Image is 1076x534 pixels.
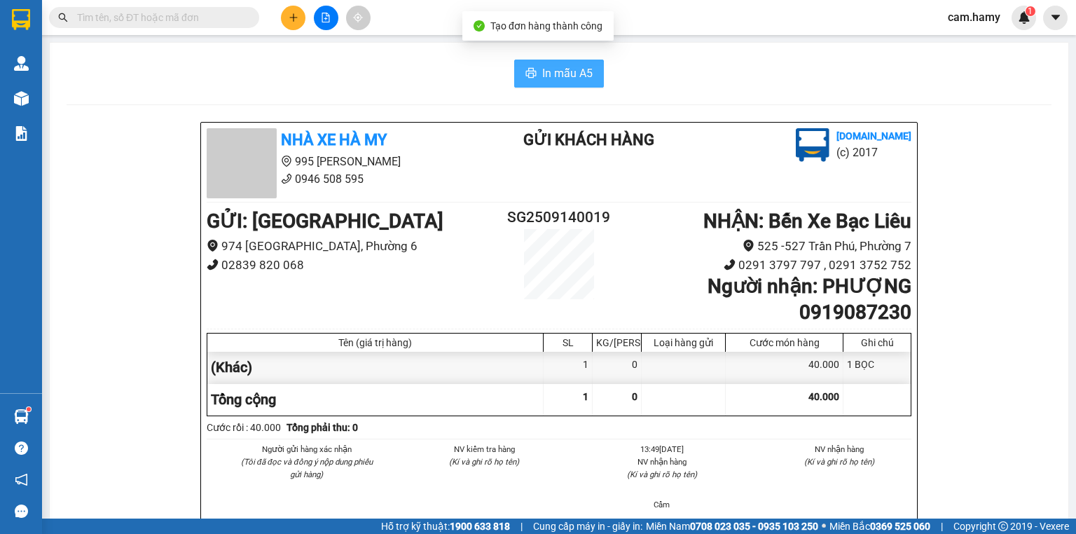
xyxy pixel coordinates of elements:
[6,31,267,48] li: 995 [PERSON_NAME]
[593,352,642,383] div: 0
[618,256,911,275] li: 0291 3797 797 , 0291 3752 752
[281,131,387,149] b: Nhà Xe Hà My
[207,237,500,256] li: 974 [GEOGRAPHIC_DATA], Phường 6
[583,391,588,402] span: 1
[618,237,911,256] li: 525 -527 Trần Phú, Phường 7
[281,173,292,184] span: phone
[1026,6,1035,16] sup: 1
[847,337,907,348] div: Ghi chú
[1028,6,1033,16] span: 1
[287,422,358,433] b: Tổng phải thu: 0
[808,391,839,402] span: 40.000
[12,9,30,30] img: logo-vxr
[207,256,500,275] li: 02839 820 068
[590,498,734,511] li: Cẩm
[829,519,930,534] span: Miền Bắc
[1049,11,1062,24] span: caret-down
[632,391,637,402] span: 0
[14,126,29,141] img: solution-icon
[207,259,219,271] span: phone
[514,60,604,88] button: printerIn mẫu A5
[235,443,379,456] li: Người gửi hàng xác nhận
[520,519,523,534] span: |
[804,457,874,467] i: (Kí và ghi rõ họ tên)
[547,337,588,348] div: SL
[81,51,92,62] span: phone
[289,13,298,22] span: plus
[703,210,911,233] b: NHẬN : Bến Xe Bạc Liêu
[544,352,593,383] div: 1
[321,13,331,22] span: file-add
[1018,11,1030,24] img: icon-new-feature
[474,20,485,32] span: check-circle
[724,259,736,271] span: phone
[1043,6,1068,30] button: caret-down
[726,352,843,383] div: 40.000
[525,67,537,81] span: printer
[646,519,818,534] span: Miền Nam
[15,473,28,486] span: notification
[627,470,697,479] i: (Kí và ghi rõ họ tên)
[211,337,539,348] div: Tên (giá trị hàng)
[490,20,602,32] span: Tạo đơn hàng thành công
[241,457,373,479] i: (Tôi đã đọc và đồng ý nộp dung phiếu gửi hàng)
[937,8,1012,26] span: cam.hamy
[314,6,338,30] button: file-add
[822,523,826,529] span: ⚪️
[6,88,243,111] b: GỬI : [GEOGRAPHIC_DATA]
[449,457,519,467] i: (Kí và ghi rõ họ tên)
[81,9,186,27] b: Nhà Xe Hà My
[533,519,642,534] span: Cung cấp máy in - giấy in:
[27,407,31,411] sup: 1
[207,240,219,252] span: environment
[207,210,443,233] b: GỬI : [GEOGRAPHIC_DATA]
[729,337,839,348] div: Cước món hàng
[14,56,29,71] img: warehouse-icon
[207,420,281,435] div: Cước rồi : 40.000
[743,240,754,252] span: environment
[590,456,734,468] li: NV nhận hàng
[381,519,510,534] span: Hỗ trợ kỹ thuật:
[207,170,467,188] li: 0946 508 595
[590,443,734,456] li: 13:49[DATE]
[15,441,28,455] span: question-circle
[281,156,292,167] span: environment
[645,337,722,348] div: Loại hàng gửi
[281,6,305,30] button: plus
[690,521,818,532] strong: 0708 023 035 - 0935 103 250
[870,521,930,532] strong: 0369 525 060
[796,128,829,162] img: logo.jpg
[14,409,29,424] img: warehouse-icon
[58,13,68,22] span: search
[836,144,911,161] li: (c) 2017
[211,391,276,408] span: Tổng cộng
[346,6,371,30] button: aim
[941,519,943,534] span: |
[207,352,544,383] div: (Khác)
[998,521,1008,531] span: copyright
[353,13,363,22] span: aim
[81,34,92,45] span: environment
[14,91,29,106] img: warehouse-icon
[450,521,510,532] strong: 1900 633 818
[15,505,28,518] span: message
[768,443,912,456] li: NV nhận hàng
[500,206,618,229] h2: SG2509140019
[6,48,267,66] li: 0946 508 595
[413,443,557,456] li: NV kiểm tra hàng
[207,153,467,170] li: 995 [PERSON_NAME]
[836,130,911,142] b: [DOMAIN_NAME]
[77,10,242,25] input: Tìm tên, số ĐT hoặc mã đơn
[708,275,911,323] b: Người nhận : PHƯỢNG 0919087230
[843,352,911,383] div: 1 BỌC
[542,64,593,82] span: In mẫu A5
[523,131,654,149] b: Gửi khách hàng
[596,337,637,348] div: KG/[PERSON_NAME]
